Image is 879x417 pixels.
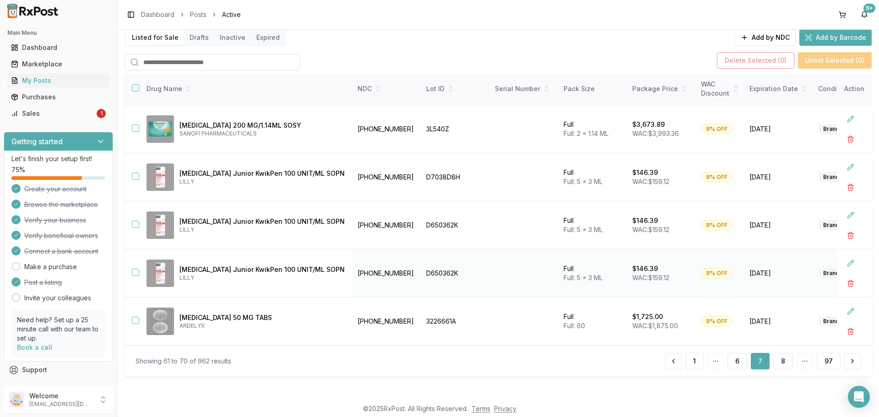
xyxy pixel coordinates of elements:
[4,362,113,378] button: Support
[179,121,345,130] p: [MEDICAL_DATA] 200 MG/1.14ML SOSY
[632,178,669,185] span: WAC: $159.12
[842,303,859,320] button: Edit
[222,10,241,19] span: Active
[495,84,553,93] div: Serial Number
[632,312,663,321] p: $1,725.00
[632,216,658,225] p: $146.39
[842,111,859,127] button: Edit
[97,109,106,118] div: 1
[24,262,77,271] a: Make a purchase
[558,298,627,346] td: Full
[7,72,109,89] a: My Posts
[421,249,489,298] td: D650362K
[564,274,602,282] span: Full: 5 x 3 ML
[701,172,732,182] div: 8% OFF
[11,76,106,85] div: My Posts
[773,353,793,369] button: 8
[837,74,872,104] th: Action
[701,220,732,230] div: 8% OFF
[126,30,184,45] button: Listed for Sale
[4,106,113,121] button: Sales1
[842,323,859,340] button: Delete
[564,226,602,233] span: Full: 5 x 3 ML
[4,4,62,18] img: RxPost Logo
[352,105,421,153] td: [PHONE_NUMBER]
[632,120,665,129] p: $3,673.89
[701,124,732,134] div: 8% OFF
[11,43,106,52] div: Dashboard
[749,221,807,230] span: [DATE]
[29,391,93,401] p: Welcome
[727,353,747,369] button: 6
[818,268,858,278] div: Brand New
[558,74,627,104] th: Pack Size
[558,153,627,201] td: Full
[22,382,53,391] span: Feedback
[749,317,807,326] span: [DATE]
[11,165,25,174] span: 75 %
[799,29,872,46] button: Add by Barcode
[818,220,858,230] div: Brand New
[842,275,859,292] button: Delete
[146,163,174,191] img: HumaLOG Junior KwikPen 100 UNIT/ML SOPN
[17,343,52,351] a: Book a call
[7,39,109,56] a: Dashboard
[146,115,174,143] img: Dupixent 200 MG/1.14ML SOSY
[426,84,484,93] div: Lot ID
[701,80,738,98] div: WAC Discount
[751,353,770,369] button: 7
[11,154,105,163] p: Let's finish your setup first!
[564,178,602,185] span: Full: 5 x 3 ML
[842,227,859,244] button: Delete
[179,130,345,137] p: SANOFI PHARMACEUTICALS
[24,200,98,209] span: Browse the marketplace
[749,269,807,278] span: [DATE]
[735,29,796,46] button: Add by NDC
[24,278,62,287] span: Post a listing
[818,172,858,182] div: Brand New
[632,226,669,233] span: WAC: $159.12
[146,84,345,93] div: Drug Name
[146,211,174,239] img: HumaLOG Junior KwikPen 100 UNIT/ML SOPN
[632,264,658,273] p: $146.39
[4,57,113,71] button: Marketplace
[632,168,658,177] p: $146.39
[817,353,841,369] button: 97
[749,84,807,93] div: Expiration Date
[818,316,858,326] div: Brand New
[421,298,489,346] td: 3226661A
[632,274,669,282] span: WAC: $159.12
[701,268,732,278] div: 8% OFF
[11,92,106,102] div: Purchases
[818,124,858,134] div: Brand New
[29,401,93,408] p: [EMAIL_ADDRESS][DOMAIN_NAME]
[141,10,241,19] nav: breadcrumb
[632,84,690,93] div: Package Price
[358,84,415,93] div: NDC
[179,274,345,282] p: LILLY
[214,30,251,45] button: Inactive
[179,169,345,178] p: [MEDICAL_DATA] Junior KwikPen 100 UNIT/ML SOPN
[842,131,859,147] button: Delete
[136,357,231,366] div: Showing 61 to 70 of 962 results
[17,315,100,343] p: Need help? Set up a 25 minute call with our team to set up.
[701,316,732,326] div: 8% OFF
[558,105,627,153] td: Full
[352,153,421,201] td: [PHONE_NUMBER]
[842,255,859,271] button: Edit
[24,184,87,194] span: Create your account
[352,298,421,346] td: [PHONE_NUMBER]
[179,217,345,226] p: [MEDICAL_DATA] Junior KwikPen 100 UNIT/ML SOPN
[685,353,704,369] button: 1
[4,73,113,88] button: My Posts
[421,153,489,201] td: D7038D8H
[179,226,345,233] p: LILLY
[848,386,870,408] div: Open Intercom Messenger
[24,216,86,225] span: Verify your business
[251,30,285,45] button: Expired
[7,89,109,105] a: Purchases
[179,265,345,274] p: [MEDICAL_DATA] Junior KwikPen 100 UNIT/ML SOPN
